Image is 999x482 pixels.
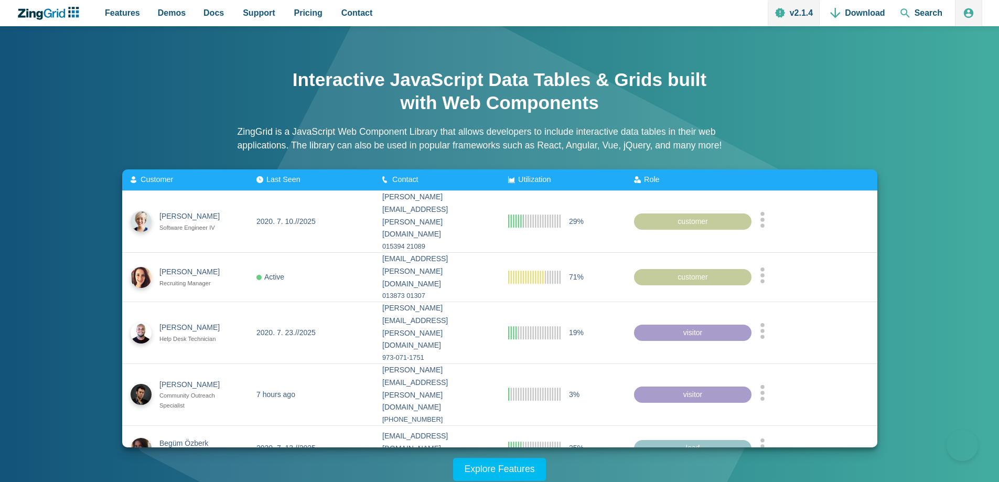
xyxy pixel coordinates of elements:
div: customer [634,269,751,285]
div: [PERSON_NAME][EMAIL_ADDRESS][PERSON_NAME][DOMAIN_NAME] [382,302,491,352]
div: visitor [634,324,751,341]
div: 2020. 7. 10.//2025 [256,215,316,228]
div: [PERSON_NAME] [159,378,229,391]
span: Customer [141,175,173,184]
span: Role [644,175,660,184]
div: [PERSON_NAME][EMAIL_ADDRESS][PERSON_NAME][DOMAIN_NAME] [382,364,491,414]
div: [PHONE_NUMBER] [382,414,491,425]
div: 015394 21089 [382,241,491,252]
div: visitor [634,386,751,403]
div: Software Engineer IV [159,223,229,233]
span: Docs [203,6,224,20]
span: Contact [392,175,418,184]
div: [PERSON_NAME] [159,322,229,334]
div: [PERSON_NAME][EMAIL_ADDRESS][PERSON_NAME][DOMAIN_NAME] [382,191,491,241]
span: 29% [569,215,584,228]
span: Utilization [518,175,551,184]
a: ZingChart Logo. Click to return to the homepage [17,7,84,20]
div: Help Desk Technician [159,334,229,344]
div: 7 hours ago [256,388,295,401]
div: [PERSON_NAME] [159,210,229,223]
div: Begüm Özberk [159,437,229,449]
div: 2020. 7. 23.//2025 [256,326,316,339]
div: 973-071-1751 [382,352,491,363]
div: 2020. 7. 13.//2025 [256,442,316,455]
div: Recruiting Manager [159,279,229,288]
div: lead [634,440,751,457]
span: Support [243,6,275,20]
span: Contact [341,6,373,20]
span: 71% [569,271,584,283]
div: Community Outreach Specialist [159,391,229,411]
div: [EMAIL_ADDRESS][DOMAIN_NAME] [382,430,491,455]
span: Pricing [294,6,323,20]
span: Demos [158,6,186,20]
div: [PERSON_NAME] [159,266,229,279]
h1: Interactive JavaScript Data Tables & Grids built with Web Components [290,68,710,114]
div: customer [634,213,751,230]
div: [EMAIL_ADDRESS][PERSON_NAME][DOMAIN_NAME] [382,253,491,290]
div: 013873 01307 [382,290,491,302]
p: ZingGrid is a JavaScript Web Component Library that allows developers to include interactive data... [238,125,762,153]
span: Last Seen [266,175,300,184]
a: Explore Features [453,458,546,481]
iframe: Toggle Customer Support [947,430,978,461]
span: Features [105,6,140,20]
span: 19% [569,326,584,339]
span: 3% [569,388,579,401]
span: 25% [569,442,584,455]
div: Active [256,271,284,283]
